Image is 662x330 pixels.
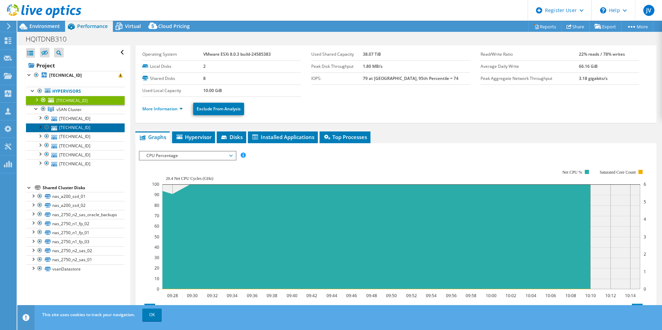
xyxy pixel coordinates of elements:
[26,60,125,71] a: Project
[23,35,77,43] h1: HQITDNB310
[562,170,582,175] text: Net CPU %
[26,210,125,219] a: nas_2750_n2_sas_oracle_backups
[585,293,596,299] text: 10:10
[644,216,646,222] text: 4
[176,134,212,140] span: Hypervisor
[26,255,125,264] a: nas_2750_n2_sas_01
[43,184,125,192] div: Shared Cluster Disks
[465,293,476,299] text: 09:58
[644,234,646,240] text: 3
[644,269,646,275] text: 1
[251,134,314,140] span: Installed Applications
[42,312,135,318] span: This site uses cookies to track your navigation.
[323,134,367,140] span: Top Processes
[625,293,635,299] text: 10:14
[363,51,381,57] b: 38.07 TiB
[154,255,159,260] text: 30
[56,98,88,103] span: [TECHNICAL_ID]
[26,123,125,132] a: [TECHNICAL_ID]
[247,293,257,299] text: 09:36
[528,21,562,32] a: Reports
[142,63,203,70] label: Local Disks
[579,51,625,57] b: 22% reads / 78% writes
[426,293,436,299] text: 09:54
[203,51,271,57] b: VMware ESXi 8.0.3 build-24585383
[26,264,125,273] a: vsanDatastore
[56,107,82,112] span: vSAN Cluster
[154,276,159,282] text: 10
[77,23,108,29] span: Performance
[311,75,363,82] label: IOPS:
[49,72,82,78] b: [TECHNICAL_ID]
[311,51,363,58] label: Used Shared Capacity
[154,213,159,219] text: 70
[207,293,217,299] text: 09:32
[26,219,125,228] a: nas_2750_n1_fp_02
[643,5,654,16] span: JV
[158,23,190,29] span: Cloud Pricing
[644,286,646,292] text: 0
[621,21,653,32] a: More
[142,51,203,58] label: Operating System
[579,63,598,69] b: 66.16 GiB
[363,63,383,69] b: 1.80 MB/s
[26,192,125,201] a: nas_a200_ssd_01
[589,21,621,32] a: Export
[157,286,159,292] text: 0
[644,181,646,187] text: 6
[142,75,203,82] label: Shared Disks
[266,293,277,299] text: 09:38
[579,75,608,81] b: 3.18 gigabits/s
[154,244,159,250] text: 40
[26,246,125,255] a: nas_2750_n2_sas_02
[26,87,125,96] a: Hypervisors
[481,63,579,70] label: Average Daily Write
[154,192,159,198] text: 90
[26,96,125,105] a: [TECHNICAL_ID]
[143,152,232,160] span: CPU Percentage
[187,293,197,299] text: 09:30
[644,199,646,205] text: 5
[139,134,166,140] span: Graphs
[306,293,317,299] text: 09:42
[26,141,125,150] a: [TECHNICAL_ID]
[154,234,159,240] text: 50
[152,181,159,187] text: 100
[600,170,636,175] text: Saturated Core Count
[406,293,417,299] text: 09:52
[203,63,206,69] b: 2
[26,201,125,210] a: nas_a200_ssd_02
[505,293,516,299] text: 10:02
[26,237,125,246] a: nas_2750_n1_fp_03
[363,75,458,81] b: 79 at [GEOGRAPHIC_DATA], 95th Percentile = 74
[193,103,244,115] a: Exclude From Analysis
[26,228,125,237] a: nas_2750_n1_fp_01
[346,293,357,299] text: 09:46
[29,23,60,29] span: Environment
[26,71,125,80] a: [TECHNICAL_ID]
[26,159,125,168] a: [TECHNICAL_ID]
[545,293,556,299] text: 10:06
[142,87,203,94] label: Used Local Capacity
[203,75,206,81] b: 8
[226,293,237,299] text: 09:34
[525,293,536,299] text: 10:04
[26,105,125,114] a: vSAN Cluster
[154,265,159,271] text: 20
[26,150,125,159] a: [TECHNICAL_ID]
[154,223,159,229] text: 60
[481,75,579,82] label: Peak Aggregate Network Throughput
[386,293,396,299] text: 09:50
[644,251,646,257] text: 2
[203,88,222,93] b: 10.00 GiB
[142,309,162,321] a: OK
[600,7,606,13] svg: \n
[26,114,125,123] a: [TECHNICAL_ID]
[167,293,178,299] text: 09:28
[605,293,616,299] text: 10:12
[446,293,456,299] text: 09:56
[561,21,590,32] a: Share
[154,202,159,208] text: 80
[26,132,125,141] a: [TECHNICAL_ID]
[166,176,213,181] text: 20.4 Net CPU Cycles (GHz)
